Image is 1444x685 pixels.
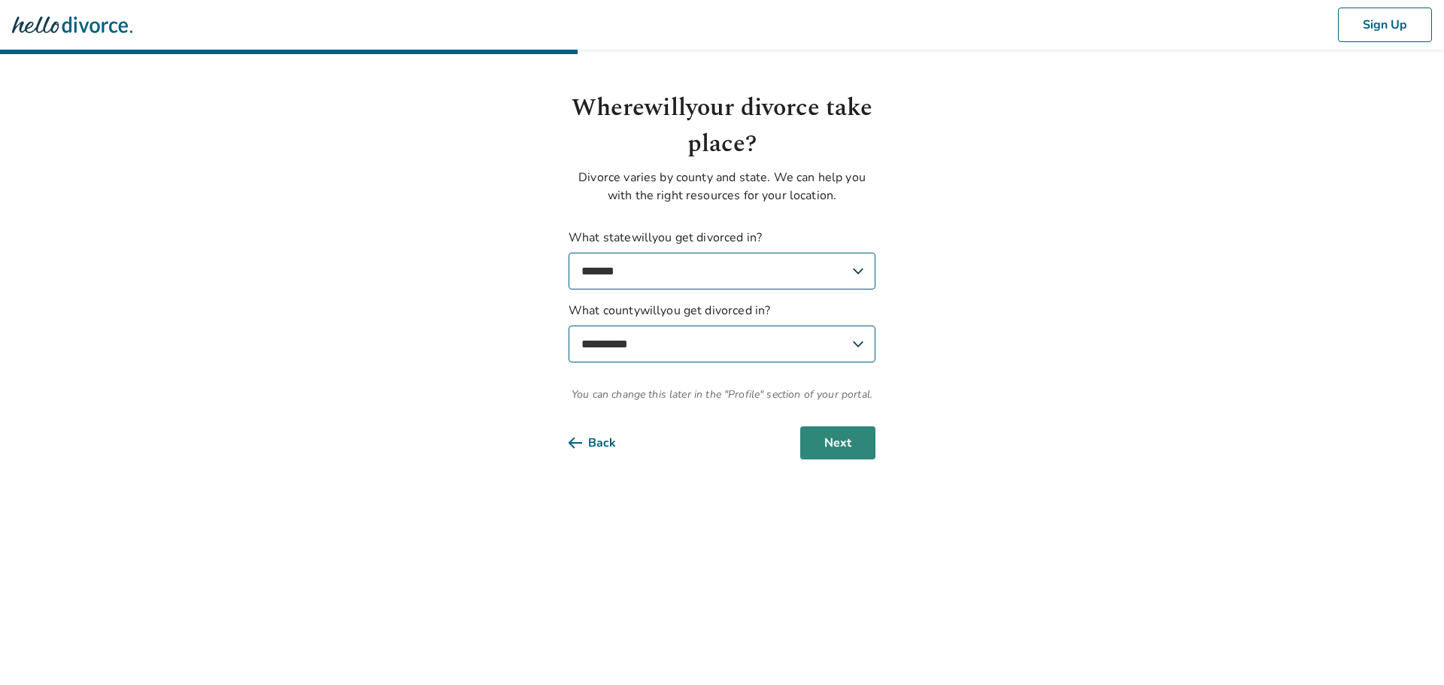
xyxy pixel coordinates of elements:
[569,168,875,205] p: Divorce varies by county and state. We can help you with the right resources for your location.
[569,90,875,162] h1: Where will your divorce take place?
[569,426,640,459] button: Back
[1338,8,1432,42] button: Sign Up
[12,10,132,40] img: Hello Divorce Logo
[1369,613,1444,685] iframe: Chat Widget
[569,253,875,289] select: What statewillyou get divorced in?
[569,229,875,289] label: What state will you get divorced in?
[569,326,875,362] select: What countywillyou get divorced in?
[569,386,875,402] span: You can change this later in the "Profile" section of your portal.
[800,426,875,459] button: Next
[569,302,875,362] label: What county will you get divorced in?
